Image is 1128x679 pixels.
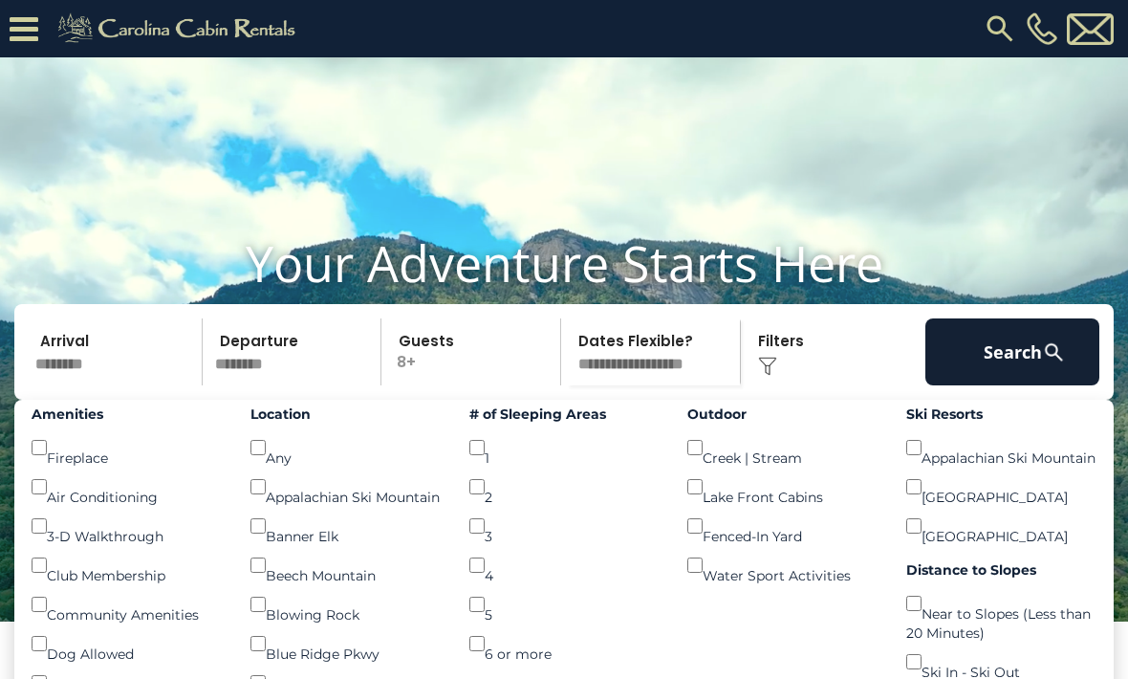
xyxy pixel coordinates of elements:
[983,11,1017,46] img: search-regular.svg
[469,507,660,546] div: 3
[250,468,441,507] div: Appalachian Ski Mountain
[32,546,222,585] div: Club Membership
[469,546,660,585] div: 4
[906,428,1096,468] div: Appalachian Ski Mountain
[1042,340,1066,364] img: search-regular-white.png
[687,405,878,424] label: Outdoor
[469,624,660,664] div: 6 or more
[250,405,441,424] label: Location
[250,546,441,585] div: Beech Mountain
[906,468,1096,507] div: [GEOGRAPHIC_DATA]
[32,428,222,468] div: Fireplace
[48,10,312,48] img: Khaki-logo.png
[250,428,441,468] div: Any
[14,233,1114,293] h1: Your Adventure Starts Here
[687,428,878,468] div: Creek | Stream
[32,405,222,424] label: Amenities
[469,405,660,424] label: # of Sleeping Areas
[687,507,878,546] div: Fenced-In Yard
[906,584,1096,643] div: Near to Slopes (Less than 20 Minutes)
[925,318,1099,385] button: Search
[469,468,660,507] div: 2
[32,624,222,664] div: Dog Allowed
[758,357,777,376] img: filter--v1.png
[469,585,660,624] div: 5
[32,507,222,546] div: 3-D Walkthrough
[32,468,222,507] div: Air Conditioning
[32,585,222,624] div: Community Amenities
[687,468,878,507] div: Lake Front Cabins
[1022,12,1062,45] a: [PHONE_NUMBER]
[906,405,1096,424] label: Ski Resorts
[687,546,878,585] div: Water Sport Activities
[906,507,1096,546] div: [GEOGRAPHIC_DATA]
[250,507,441,546] div: Banner Elk
[469,428,660,468] div: 1
[387,318,560,385] p: 8+
[906,560,1096,580] label: Distance to Slopes
[250,624,441,664] div: Blue Ridge Pkwy
[250,585,441,624] div: Blowing Rock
